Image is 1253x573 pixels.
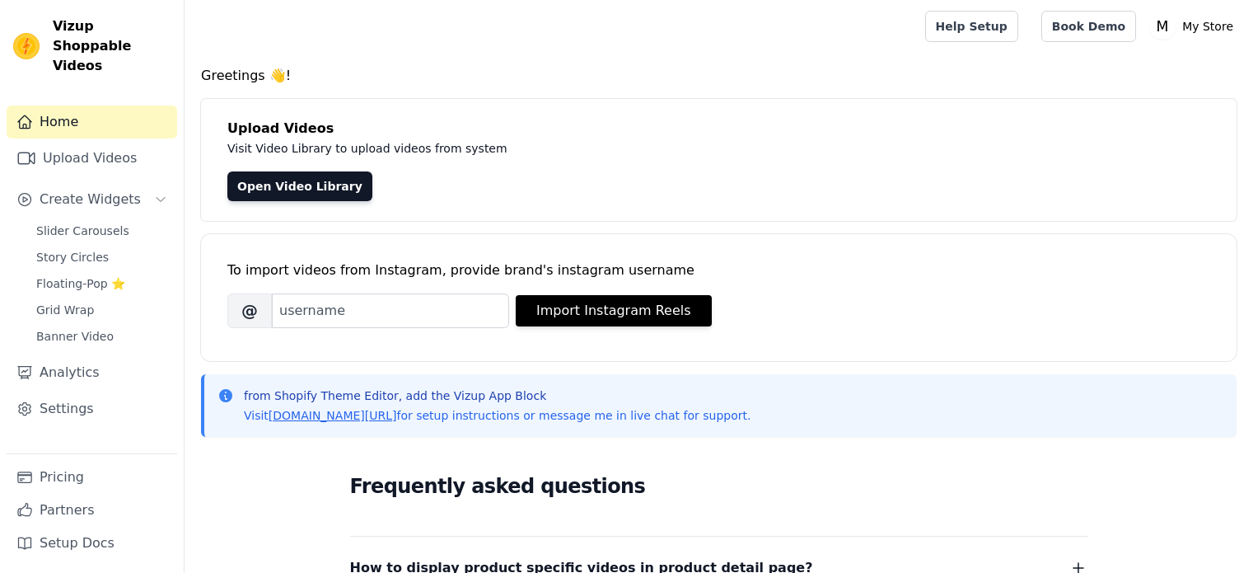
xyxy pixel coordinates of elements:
p: Visit Video Library to upload videos from system [227,139,965,158]
h4: Upload Videos [227,119,1210,139]
a: Upload Videos [7,142,177,175]
button: Create Widgets [7,183,177,216]
a: Help Setup [925,11,1018,42]
img: Vizup [13,33,40,59]
text: M [1157,18,1169,35]
a: Home [7,106,177,139]
h4: Greetings 👋! [201,66,1237,86]
a: Pricing [7,461,177,494]
a: Settings [7,392,177,425]
a: Setup Docs [7,527,177,560]
div: To import videos from Instagram, provide brand's instagram username [227,261,1210,280]
p: My Store [1176,12,1240,41]
a: Analytics [7,356,177,389]
span: Banner Video [36,328,114,345]
a: [DOMAIN_NAME][URL] [269,409,397,422]
a: Grid Wrap [26,298,177,322]
a: Floating-Pop ⭐ [26,272,177,295]
h2: Frequently asked questions [350,470,1088,503]
span: @ [227,294,272,328]
a: Slider Carousels [26,219,177,242]
a: Partners [7,494,177,527]
span: Grid Wrap [36,302,94,318]
span: Slider Carousels [36,223,129,239]
p: from Shopify Theme Editor, add the Vizup App Block [244,387,750,404]
a: Banner Video [26,325,177,348]
button: M My Store [1149,12,1240,41]
span: Story Circles [36,249,109,265]
a: Story Circles [26,246,177,269]
span: Create Widgets [40,190,141,209]
button: Import Instagram Reels [516,295,712,326]
a: Book Demo [1041,11,1136,42]
span: Vizup Shoppable Videos [53,16,171,76]
span: Floating-Pop ⭐ [36,275,125,292]
input: username [272,294,509,328]
a: Open Video Library [227,171,372,201]
p: Visit for setup instructions or message me in live chat for support. [244,407,750,424]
